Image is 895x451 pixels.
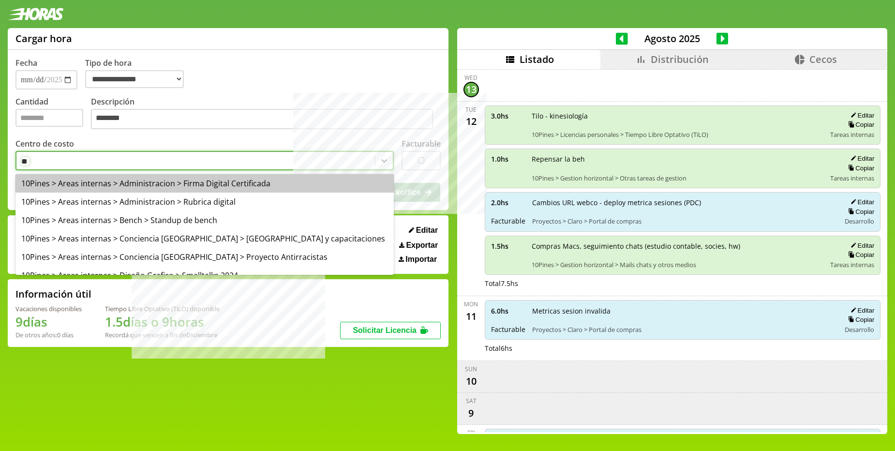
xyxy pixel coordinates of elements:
div: 10Pines > Areas internas > Administracion > Firma Digital Certificada [15,174,394,193]
span: 10Pines > Licencias personales > Tiempo Libre Optativo (TiLO) [532,130,824,139]
label: Facturable [402,138,441,149]
span: Desarrollo [845,325,874,334]
h2: Información útil [15,287,91,301]
div: Recordá que vencen a fin de [105,331,220,339]
div: scrollable content [457,69,887,433]
div: 10Pines > Areas internas > Diseño Grafico > Smalltalks 2024 [15,266,394,285]
h1: Cargar hora [15,32,72,45]
span: 10Pines > Gestion horizontal > Otras tareas de gestion [532,174,824,182]
span: Importar [405,255,437,264]
span: 2.0 hs [491,198,525,207]
button: Copiar [845,208,874,216]
span: 6.0 hs [491,306,525,316]
div: 10Pines > Areas internas > Bench > Standup de bench [15,211,394,229]
button: Editar [406,225,441,235]
button: Editar [848,306,874,315]
span: Facturable [491,216,525,225]
span: Exportar [406,241,438,250]
span: Compras Macs, seguimiento chats (estudio contable, socies, hw) [532,241,824,251]
b: Diciembre [186,331,217,339]
span: Tareas internas [830,174,874,182]
span: 3.0 hs [491,111,525,120]
div: Sun [465,365,477,373]
div: Tiempo Libre Optativo (TiLO) disponible [105,304,220,313]
button: Copiar [845,316,874,324]
label: Fecha [15,58,37,68]
div: 13 [463,82,479,97]
button: Editar [848,154,874,163]
div: 11 [463,308,479,324]
button: Copiar [845,251,874,259]
span: Cambios URL webco - deploy metrica sesiones (PDC) [532,198,834,207]
span: Metricas sesion invalida [532,306,834,316]
div: Tue [465,105,477,114]
label: Centro de costo [15,138,74,149]
span: Tilo - kinesiología [532,111,824,120]
div: 10Pines > Areas internas > Administracion > Rubrica digital [15,193,394,211]
span: Tareas internas [830,130,874,139]
textarea: Descripción [91,109,433,129]
select: Tipo de hora [85,70,184,88]
div: De otros años: 0 días [15,331,82,339]
span: Cecos [809,53,837,66]
span: Tareas internas [830,260,874,269]
span: Solicitar Licencia [353,326,417,334]
div: 12 [463,114,479,129]
label: Tipo de hora [85,58,192,90]
span: Repensar la beh [532,154,824,164]
span: Distribución [651,53,709,66]
span: Desarrollo [845,217,874,225]
div: Total 6 hs [485,344,881,353]
span: Proyectos > Claro > Portal de compras [532,217,834,225]
div: Vacaciones disponibles [15,304,82,313]
div: 10Pines > Areas internas > Conciencia [GEOGRAPHIC_DATA] > Proyecto Antirracistas [15,248,394,266]
h1: 9 días [15,313,82,331]
span: Facturable [491,325,525,334]
button: Editar [848,241,874,250]
span: 1.5 hs [491,241,525,251]
label: Descripción [91,96,441,132]
div: Fri [467,429,475,437]
label: Cantidad [15,96,91,132]
div: Wed [464,74,477,82]
div: 10Pines > Areas internas > Conciencia [GEOGRAPHIC_DATA] > [GEOGRAPHIC_DATA] y capacitaciones [15,229,394,248]
span: 1.0 hs [491,154,525,164]
div: Total 7.5 hs [485,279,881,288]
span: Proyectos > Claro > Portal de compras [532,325,834,334]
button: Editar [848,111,874,120]
span: Editar [416,226,438,235]
div: Mon [464,300,478,308]
button: Editar [848,198,874,206]
span: 10Pines > Gestion horizontal > Mails chats y otros medios [532,260,824,269]
h1: 1.5 días o 9 horas [105,313,220,331]
button: Copiar [845,120,874,129]
button: Solicitar Licencia [340,322,441,339]
span: Agosto 2025 [628,32,716,45]
input: Cantidad [15,109,83,127]
button: Exportar [396,241,441,250]
div: 10 [463,373,479,389]
div: Sat [466,397,477,405]
span: Listado [520,53,554,66]
img: logotipo [8,8,64,20]
div: 9 [463,405,479,421]
button: Copiar [845,164,874,172]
